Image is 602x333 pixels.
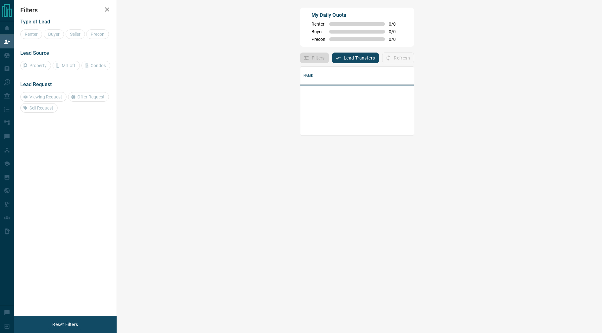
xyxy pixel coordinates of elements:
[389,22,403,27] span: 0 / 0
[311,37,325,42] span: Precon
[332,53,379,63] button: Lead Transfers
[389,37,403,42] span: 0 / 0
[311,29,325,34] span: Buyer
[20,6,110,14] h2: Filters
[300,67,519,85] div: Name
[389,29,403,34] span: 0 / 0
[311,11,403,19] p: My Daily Quota
[20,50,49,56] span: Lead Source
[20,81,52,87] span: Lead Request
[311,22,325,27] span: Renter
[20,19,50,25] span: Type of Lead
[304,67,313,85] div: Name
[48,319,82,330] button: Reset Filters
